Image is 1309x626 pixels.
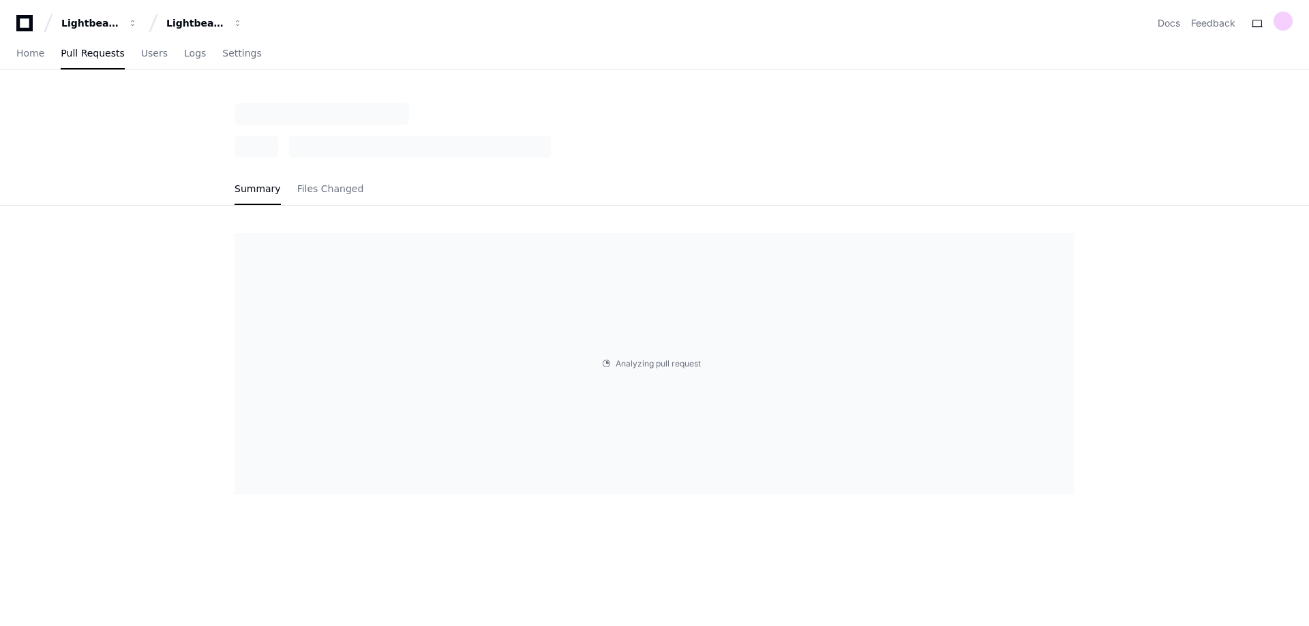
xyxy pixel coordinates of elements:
span: Home [16,49,44,57]
a: Settings [222,38,261,69]
div: Lightbeam Health Solutions [166,16,225,30]
a: Users [141,38,168,69]
span: Users [141,49,168,57]
a: Logs [184,38,206,69]
button: Lightbeam Health [56,11,143,35]
button: Feedback [1191,16,1235,30]
span: Logs [184,49,206,57]
span: Pull Requests [61,49,124,57]
div: Lightbeam Health [61,16,120,30]
span: Files Changed [297,185,364,193]
span: Settings [222,49,261,57]
span: Summary [235,185,281,193]
button: Lightbeam Health Solutions [161,11,248,35]
a: Pull Requests [61,38,124,69]
a: Docs [1158,16,1180,30]
span: Analyzing pull request [616,358,701,369]
a: Home [16,38,44,69]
